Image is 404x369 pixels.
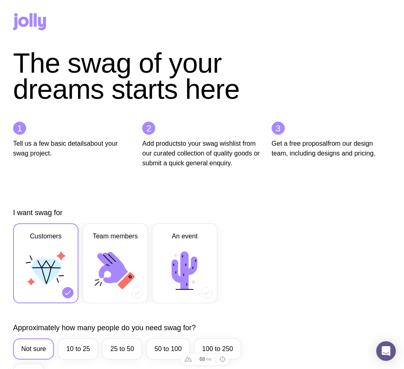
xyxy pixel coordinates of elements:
[142,139,261,168] p: to your swag wishlist from our curated collection of quality goods or submit a quick general enqu...
[93,231,138,241] span: Team members
[272,140,328,147] strong: Get a free proposal
[13,139,132,158] p: about your swag project.
[13,140,87,147] strong: Tell us a few basic details
[13,208,62,218] label: I want swag for
[194,338,241,360] label: 100 to 250
[13,323,196,333] label: Approximately how many people do you need swag for?
[146,338,190,360] label: 50 to 100
[30,231,61,241] span: Customers
[376,341,396,361] div: Open Intercom Messenger
[13,338,54,360] label: Not sure
[102,338,142,360] label: 25 to 50
[172,231,197,241] span: An event
[142,140,181,147] strong: Add products
[272,139,391,158] p: from our design team, including designs and pricing.
[13,47,240,104] span: The swag of your dreams starts here
[58,338,98,360] label: 10 to 25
